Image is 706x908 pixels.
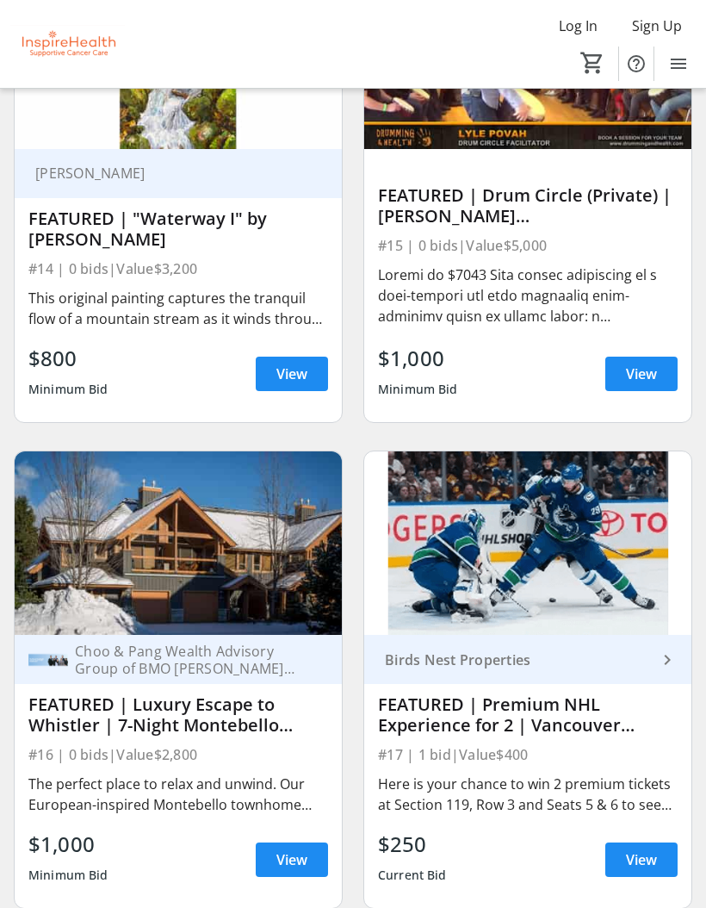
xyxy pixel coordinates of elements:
[28,860,108,891] div: Minimum Bid
[10,12,125,77] img: InspireHealth Supportive Cancer Care's Logo
[626,364,657,384] span: View
[378,374,458,405] div: Minimum Bid
[28,743,328,767] div: #16 | 0 bids | Value $2,800
[378,860,447,891] div: Current Bid
[618,12,696,40] button: Sign Up
[276,364,307,384] span: View
[28,694,328,736] div: FEATURED | Luxury Escape to Whistler | 7-Night Montebello Chalet Stay ([DATE]–[DATE])
[605,843,678,877] a: View
[619,47,653,81] button: Help
[28,165,307,182] div: [PERSON_NAME]
[28,640,68,680] img: Choo & Pang Wealth Advisory Group of BMO Nesbitt Burns
[378,694,678,736] div: FEATURED | Premium NHL Experience for 2 | Vancouver Canucks vs. Columbus Blue Jackets
[28,343,108,374] div: $800
[378,343,458,374] div: $1,000
[632,16,682,36] span: Sign Up
[28,257,328,281] div: #14 | 0 bids | Value $3,200
[545,12,611,40] button: Log In
[378,185,678,227] div: FEATURED | Drum Circle (Private) | [PERSON_NAME] ([GEOGRAPHIC_DATA]/[GEOGRAPHIC_DATA])
[364,635,691,684] a: Birds Nest Properties
[661,47,696,81] button: Menu
[276,849,307,870] span: View
[577,47,608,78] button: Cart
[15,451,342,636] img: FEATURED | Luxury Escape to Whistler | 7-Night Montebello Chalet Stay (Nov 14–20, 2025)
[626,849,657,870] span: View
[378,829,447,860] div: $250
[256,843,328,877] a: View
[378,651,657,669] div: Birds Nest Properties
[28,374,108,405] div: Minimum Bid
[378,774,678,815] div: Here is your chance to win 2 premium tickets at Section 119, Row 3 and Seats 5 & 6 to see the Van...
[28,774,328,815] div: The perfect place to relax and unwind. Our European-inspired Montebello townhome comes with 3 bed...
[378,743,678,767] div: #17 | 1 bid | Value $400
[68,643,307,677] div: Choo & Pang Wealth Advisory Group of BMO [PERSON_NAME] [PERSON_NAME]
[559,16,598,36] span: Log In
[378,264,678,327] div: Loremi do $7043 Sita consec adipiscing el s doei-tempori utl etdo magnaaliq enim-adminimv quisn e...
[657,650,678,670] mat-icon: keyboard_arrow_right
[28,829,108,860] div: $1,000
[605,357,678,391] a: View
[256,357,328,391] a: View
[364,451,691,636] img: FEATURED | Premium NHL Experience for 2 | Vancouver Canucks vs. Columbus Blue Jackets
[28,288,328,329] div: This original painting captures the tranquil flow of a mountain stream as it winds through a lush...
[378,233,678,258] div: #15 | 0 bids | Value $5,000
[28,208,328,250] div: FEATURED | "Waterway I" by [PERSON_NAME]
